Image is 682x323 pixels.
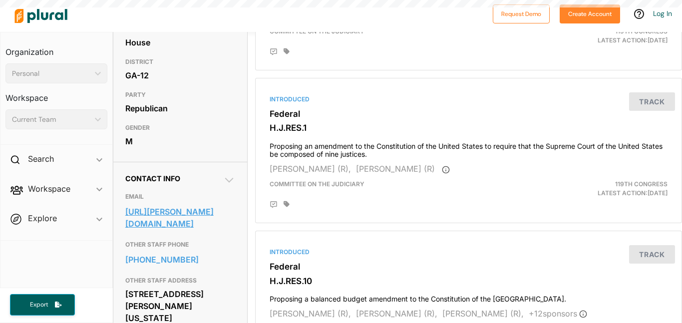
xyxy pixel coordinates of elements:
[270,95,668,104] div: Introduced
[125,134,235,149] div: M
[270,180,364,188] span: Committee on the Judiciary
[125,122,235,134] h3: GENDER
[537,180,675,198] div: Latest Action: [DATE]
[5,83,107,105] h3: Workspace
[560,8,620,18] a: Create Account
[629,245,675,264] button: Track
[537,27,675,45] div: Latest Action: [DATE]
[125,191,235,203] h3: EMAIL
[270,27,364,35] span: Committee on the Judiciary
[125,56,235,68] h3: DISTRICT
[442,309,524,319] span: [PERSON_NAME] (R),
[125,89,235,101] h3: PARTY
[28,153,54,164] h2: Search
[270,201,278,209] div: Add Position Statement
[12,68,91,79] div: Personal
[270,276,668,286] h3: H.J.RES.10
[12,114,91,125] div: Current Team
[270,137,668,159] h4: Proposing an amendment to the Constitution of the United States to require that the Supreme Court...
[493,8,550,18] a: Request Demo
[10,294,75,316] button: Export
[125,239,235,251] h3: OTHER STAFF PHONE
[270,309,351,319] span: [PERSON_NAME] (R),
[23,301,55,309] span: Export
[270,48,278,56] div: Add Position Statement
[615,27,668,35] span: 119th Congress
[125,204,235,231] a: [URL][PERSON_NAME][DOMAIN_NAME]
[284,48,290,55] div: Add tags
[356,164,435,174] span: [PERSON_NAME] (R)
[356,309,437,319] span: [PERSON_NAME] (R),
[270,248,668,257] div: Introduced
[560,4,620,23] button: Create Account
[653,9,672,18] a: Log In
[284,201,290,208] div: Add tags
[125,252,235,267] a: [PHONE_NUMBER]
[270,123,668,133] h3: H.J.RES.1
[529,309,587,319] span: + 12 sponsor s
[629,92,675,111] button: Track
[125,275,235,287] h3: OTHER STAFF ADDRESS
[615,180,668,188] span: 119th Congress
[270,290,668,304] h4: Proposing a balanced budget amendment to the Constitution of the [GEOGRAPHIC_DATA].
[270,262,668,272] h3: Federal
[125,174,180,183] span: Contact Info
[5,37,107,59] h3: Organization
[125,35,235,50] div: House
[125,101,235,116] div: Republican
[270,164,351,174] span: [PERSON_NAME] (R),
[125,68,235,83] div: GA-12
[270,109,668,119] h3: Federal
[493,4,550,23] button: Request Demo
